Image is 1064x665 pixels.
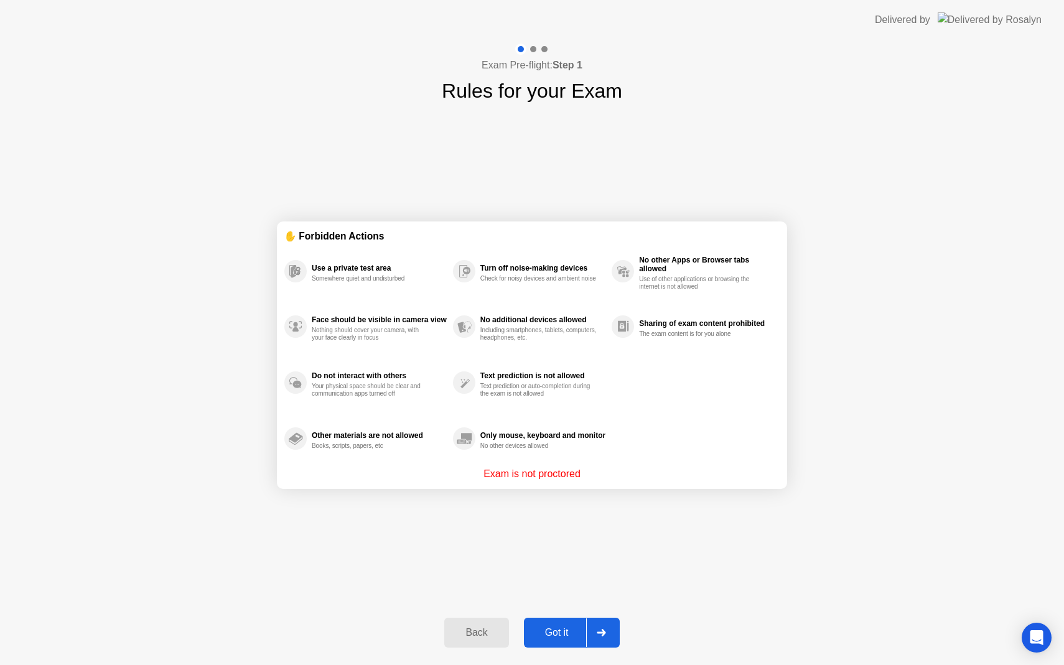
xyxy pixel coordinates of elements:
[444,618,508,648] button: Back
[483,467,581,481] p: Exam is not proctored
[312,275,429,282] div: Somewhere quiet and undisturbed
[312,315,447,324] div: Face should be visible in camera view
[448,627,505,638] div: Back
[480,442,598,450] div: No other devices allowed
[480,383,598,398] div: Text prediction or auto-completion during the exam is not allowed
[938,12,1042,27] img: Delivered by Rosalyn
[312,371,447,380] div: Do not interact with others
[553,60,582,70] b: Step 1
[524,618,620,648] button: Got it
[480,431,605,440] div: Only mouse, keyboard and monitor
[312,431,447,440] div: Other materials are not allowed
[312,383,429,398] div: Your physical space should be clear and communication apps turned off
[480,264,605,272] div: Turn off noise-making devices
[284,229,780,243] div: ✋ Forbidden Actions
[312,264,447,272] div: Use a private test area
[528,627,586,638] div: Got it
[1022,623,1052,653] div: Open Intercom Messenger
[482,58,582,73] h4: Exam Pre-flight:
[639,256,773,273] div: No other Apps or Browser tabs allowed
[480,371,605,380] div: Text prediction is not allowed
[480,327,598,342] div: Including smartphones, tablets, computers, headphones, etc.
[875,12,930,27] div: Delivered by
[639,330,757,338] div: The exam content is for you alone
[480,315,605,324] div: No additional devices allowed
[312,442,429,450] div: Books, scripts, papers, etc
[442,76,622,106] h1: Rules for your Exam
[480,275,598,282] div: Check for noisy devices and ambient noise
[639,276,757,291] div: Use of other applications or browsing the internet is not allowed
[312,327,429,342] div: Nothing should cover your camera, with your face clearly in focus
[639,319,773,328] div: Sharing of exam content prohibited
